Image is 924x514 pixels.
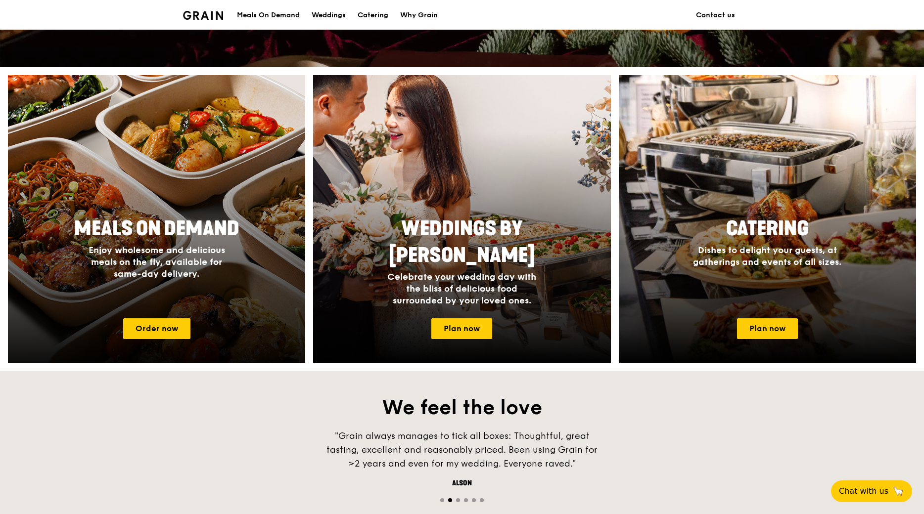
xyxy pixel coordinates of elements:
span: Go to slide 2 [448,498,452,502]
span: Meals On Demand [74,217,239,241]
span: Dishes to delight your guests, at gatherings and events of all sizes. [693,245,841,267]
a: Catering [352,0,394,30]
a: Meals On DemandEnjoy wholesome and delicious meals on the fly, available for same-day delivery.Or... [8,75,305,363]
img: Grain [183,11,223,20]
span: Catering [726,217,809,241]
div: "Grain always manages to tick all boxes: Thoughtful, great tasting, excellent and reasonably pric... [314,429,610,471]
img: weddings-card.4f3003b8.jpg [313,75,610,363]
span: Celebrate your wedding day with the bliss of delicious food surrounded by your loved ones. [387,271,536,306]
a: CateringDishes to delight your guests, at gatherings and events of all sizes.Plan now [619,75,916,363]
span: Go to slide 4 [464,498,468,502]
div: Alson [314,478,610,488]
div: Why Grain [400,0,438,30]
span: Go to slide 3 [456,498,460,502]
div: Catering [358,0,388,30]
span: Weddings by [PERSON_NAME] [389,217,535,267]
span: Go to slide 1 [440,498,444,502]
a: Weddings [306,0,352,30]
button: Chat with us🦙 [831,480,912,502]
span: Chat with us [839,485,888,497]
a: Why Grain [394,0,444,30]
span: Go to slide 5 [472,498,476,502]
a: Plan now [737,318,798,339]
a: Plan now [431,318,492,339]
a: Order now [123,318,190,339]
span: Go to slide 6 [480,498,484,502]
span: Enjoy wholesome and delicious meals on the fly, available for same-day delivery. [89,245,225,279]
div: Weddings [312,0,346,30]
a: Weddings by [PERSON_NAME]Celebrate your wedding day with the bliss of delicious food surrounded b... [313,75,610,363]
span: 🦙 [892,485,904,497]
div: Meals On Demand [237,0,300,30]
img: catering-card.e1cfaf3e.jpg [619,75,916,363]
a: Contact us [690,0,741,30]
